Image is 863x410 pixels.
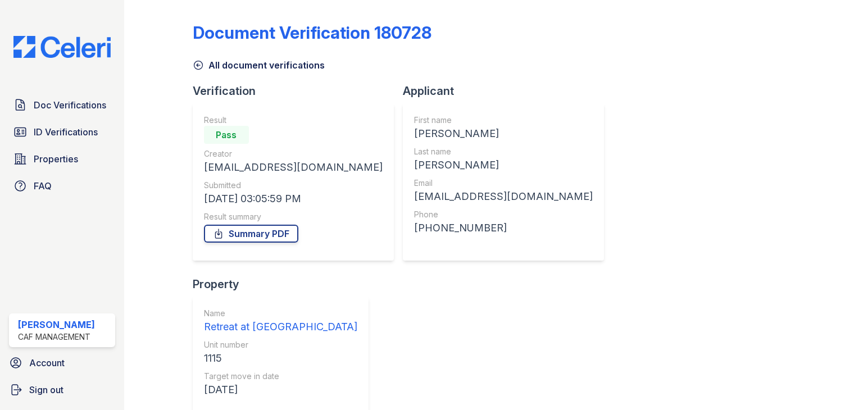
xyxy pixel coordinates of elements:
div: Phone [414,209,593,220]
div: [PHONE_NUMBER] [414,220,593,236]
span: Account [29,356,65,370]
div: Result [204,115,383,126]
div: [PERSON_NAME] [414,126,593,142]
a: FAQ [9,175,115,197]
div: CAF Management [18,331,95,343]
a: Doc Verifications [9,94,115,116]
div: Document Verification 180728 [193,22,431,43]
div: [DATE] 03:05:59 PM [204,191,383,207]
div: Last name [414,146,593,157]
a: ID Verifications [9,121,115,143]
a: Summary PDF [204,225,298,243]
div: Name [204,308,357,319]
a: Name Retreat at [GEOGRAPHIC_DATA] [204,308,357,335]
div: First name [414,115,593,126]
div: [PERSON_NAME] [414,157,593,173]
img: CE_Logo_Blue-a8612792a0a2168367f1c8372b55b34899dd931a85d93a1a3d3e32e68fde9ad4.png [4,36,120,58]
a: All document verifications [193,58,325,72]
div: Email [414,177,593,189]
span: Properties [34,152,78,166]
div: Target move in date [204,371,357,382]
a: Sign out [4,379,120,401]
div: Submitted [204,180,383,191]
div: Applicant [403,83,613,99]
div: 1115 [204,350,357,366]
div: Creator [204,148,383,160]
div: Retreat at [GEOGRAPHIC_DATA] [204,319,357,335]
span: Doc Verifications [34,98,106,112]
span: FAQ [34,179,52,193]
div: [PERSON_NAME] [18,318,95,331]
iframe: chat widget [816,365,852,399]
span: Sign out [29,383,63,397]
span: ID Verifications [34,125,98,139]
div: Result summary [204,211,383,222]
div: Pass [204,126,249,144]
div: Property [193,276,378,292]
div: Unit number [204,339,357,350]
div: [EMAIL_ADDRESS][DOMAIN_NAME] [414,189,593,204]
a: Account [4,352,120,374]
div: Verification [193,83,403,99]
div: [DATE] [204,382,357,398]
div: [EMAIL_ADDRESS][DOMAIN_NAME] [204,160,383,175]
a: Properties [9,148,115,170]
